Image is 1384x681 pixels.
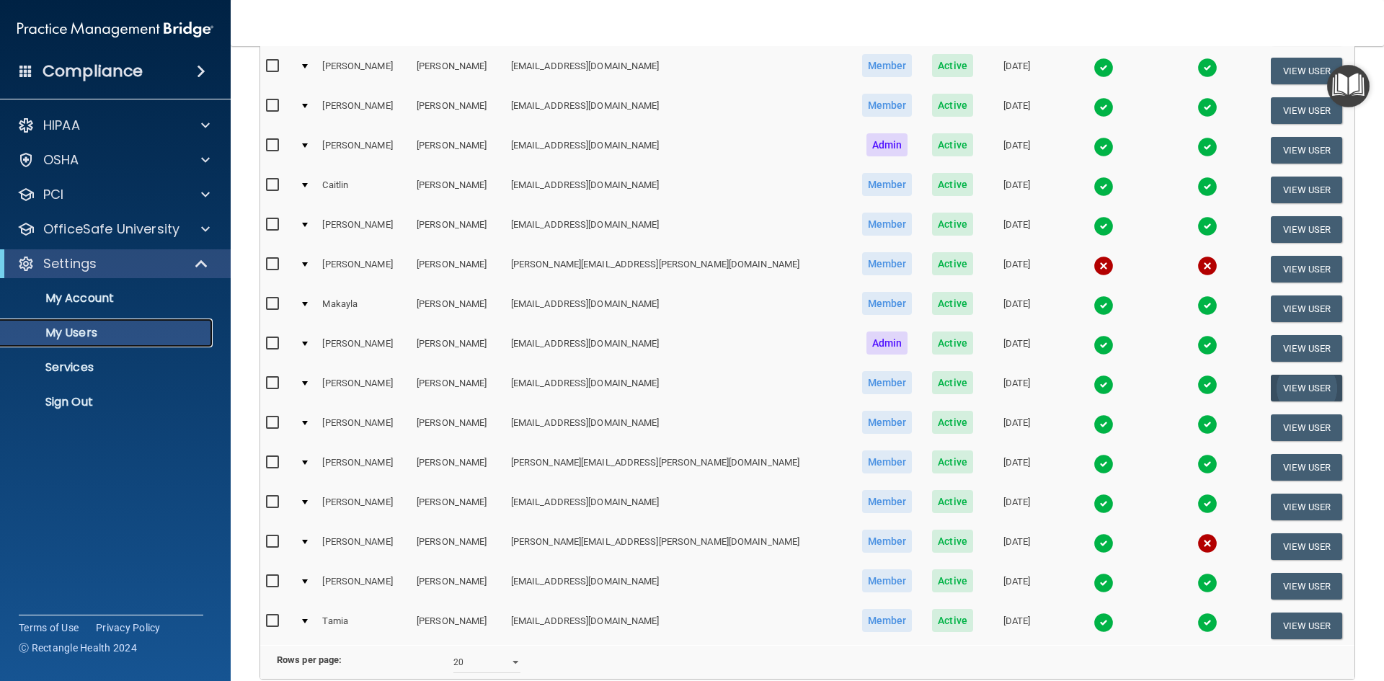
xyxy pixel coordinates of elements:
span: Member [862,609,913,632]
span: Active [932,213,973,236]
td: [PERSON_NAME] [316,448,411,487]
td: [PERSON_NAME] [411,51,505,91]
td: [PERSON_NAME] [316,487,411,527]
span: Active [932,490,973,513]
span: Active [932,450,973,473]
td: [PERSON_NAME] [411,606,505,645]
span: Member [862,530,913,553]
td: [PERSON_NAME] [411,448,505,487]
td: [DATE] [982,329,1051,368]
span: Member [862,490,913,513]
td: [DATE] [982,527,1051,566]
button: View User [1271,97,1342,124]
img: tick.e7d51cea.svg [1197,137,1217,157]
span: Ⓒ Rectangle Health 2024 [19,641,137,655]
td: [DATE] [982,606,1051,645]
img: tick.e7d51cea.svg [1094,216,1114,236]
td: [PERSON_NAME] [316,249,411,289]
span: Member [862,450,913,473]
td: [PERSON_NAME] [411,289,505,329]
td: [EMAIL_ADDRESS][DOMAIN_NAME] [505,606,851,645]
td: [EMAIL_ADDRESS][DOMAIN_NAME] [505,329,851,368]
span: Active [932,411,973,434]
span: Active [932,292,973,315]
p: OfficeSafe University [43,221,179,238]
button: View User [1271,494,1342,520]
td: [PERSON_NAME][EMAIL_ADDRESS][PERSON_NAME][DOMAIN_NAME] [505,448,851,487]
button: View User [1271,533,1342,560]
td: [PERSON_NAME] [316,130,411,170]
img: cross.ca9f0e7f.svg [1094,256,1114,276]
td: [PERSON_NAME][EMAIL_ADDRESS][PERSON_NAME][DOMAIN_NAME] [505,527,851,566]
a: OSHA [17,151,210,169]
td: [EMAIL_ADDRESS][DOMAIN_NAME] [505,170,851,210]
span: Member [862,213,913,236]
td: [EMAIL_ADDRESS][DOMAIN_NAME] [505,408,851,448]
p: PCI [43,186,63,203]
p: Sign Out [9,395,206,409]
p: HIPAA [43,117,80,134]
span: Active [932,371,973,394]
span: Member [862,292,913,315]
img: tick.e7d51cea.svg [1094,414,1114,435]
td: [PERSON_NAME] [411,566,505,606]
td: [PERSON_NAME] [411,91,505,130]
td: [PERSON_NAME] [411,130,505,170]
img: PMB logo [17,15,213,44]
img: tick.e7d51cea.svg [1197,177,1217,197]
img: tick.e7d51cea.svg [1094,97,1114,117]
a: Privacy Policy [96,620,161,635]
span: Active [932,530,973,553]
td: [DATE] [982,289,1051,329]
button: View User [1271,295,1342,322]
img: tick.e7d51cea.svg [1197,494,1217,514]
td: [DATE] [982,368,1051,408]
img: tick.e7d51cea.svg [1197,97,1217,117]
a: PCI [17,186,210,203]
td: Tamia [316,606,411,645]
td: [DATE] [982,91,1051,130]
img: tick.e7d51cea.svg [1197,414,1217,435]
img: tick.e7d51cea.svg [1094,454,1114,474]
td: [PERSON_NAME] [316,527,411,566]
td: [PERSON_NAME] [411,527,505,566]
img: tick.e7d51cea.svg [1094,335,1114,355]
span: Active [932,609,973,632]
p: My Users [9,326,206,340]
td: [EMAIL_ADDRESS][DOMAIN_NAME] [505,91,851,130]
img: tick.e7d51cea.svg [1094,177,1114,197]
img: tick.e7d51cea.svg [1197,573,1217,593]
td: [EMAIL_ADDRESS][DOMAIN_NAME] [505,210,851,249]
td: [PERSON_NAME] [316,566,411,606]
img: tick.e7d51cea.svg [1094,533,1114,553]
img: cross.ca9f0e7f.svg [1197,256,1217,276]
td: [DATE] [982,210,1051,249]
td: [PERSON_NAME] [316,329,411,368]
img: tick.e7d51cea.svg [1197,295,1217,316]
td: [PERSON_NAME] [411,329,505,368]
td: [DATE] [982,408,1051,448]
td: [DATE] [982,487,1051,527]
span: Member [862,569,913,592]
td: [PERSON_NAME] [316,368,411,408]
img: tick.e7d51cea.svg [1197,454,1217,474]
button: View User [1271,177,1342,203]
td: [EMAIL_ADDRESS][DOMAIN_NAME] [505,51,851,91]
td: [EMAIL_ADDRESS][DOMAIN_NAME] [505,368,851,408]
span: Member [862,94,913,117]
button: View User [1271,216,1342,243]
td: [PERSON_NAME] [316,210,411,249]
a: Settings [17,255,209,272]
img: tick.e7d51cea.svg [1094,137,1114,157]
span: Member [862,54,913,77]
img: tick.e7d51cea.svg [1094,573,1114,593]
button: Open Resource Center [1327,65,1370,107]
button: View User [1271,414,1342,441]
td: Caitlin [316,170,411,210]
a: Terms of Use [19,620,79,635]
img: tick.e7d51cea.svg [1197,375,1217,395]
td: [DATE] [982,448,1051,487]
span: Active [932,252,973,275]
td: [PERSON_NAME] [411,249,505,289]
img: tick.e7d51cea.svg [1094,58,1114,78]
